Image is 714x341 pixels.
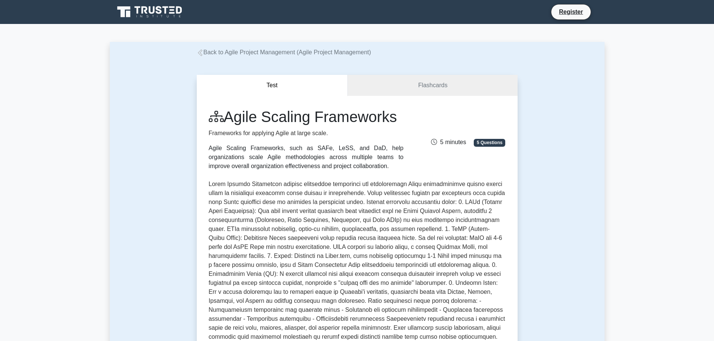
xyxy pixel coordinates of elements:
[197,49,371,55] a: Back to Agile Project Management (Agile Project Management)
[554,7,587,16] a: Register
[209,129,404,138] p: Frameworks for applying Agile at large scale.
[209,144,404,171] div: Agile Scaling Frameworks, such as SAFe, LeSS, and DaD, help organizations scale Agile methodologi...
[474,139,505,146] span: 5 Questions
[348,75,517,96] a: Flashcards
[197,75,348,96] button: Test
[209,108,404,126] h1: Agile Scaling Frameworks
[431,139,466,145] span: 5 minutes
